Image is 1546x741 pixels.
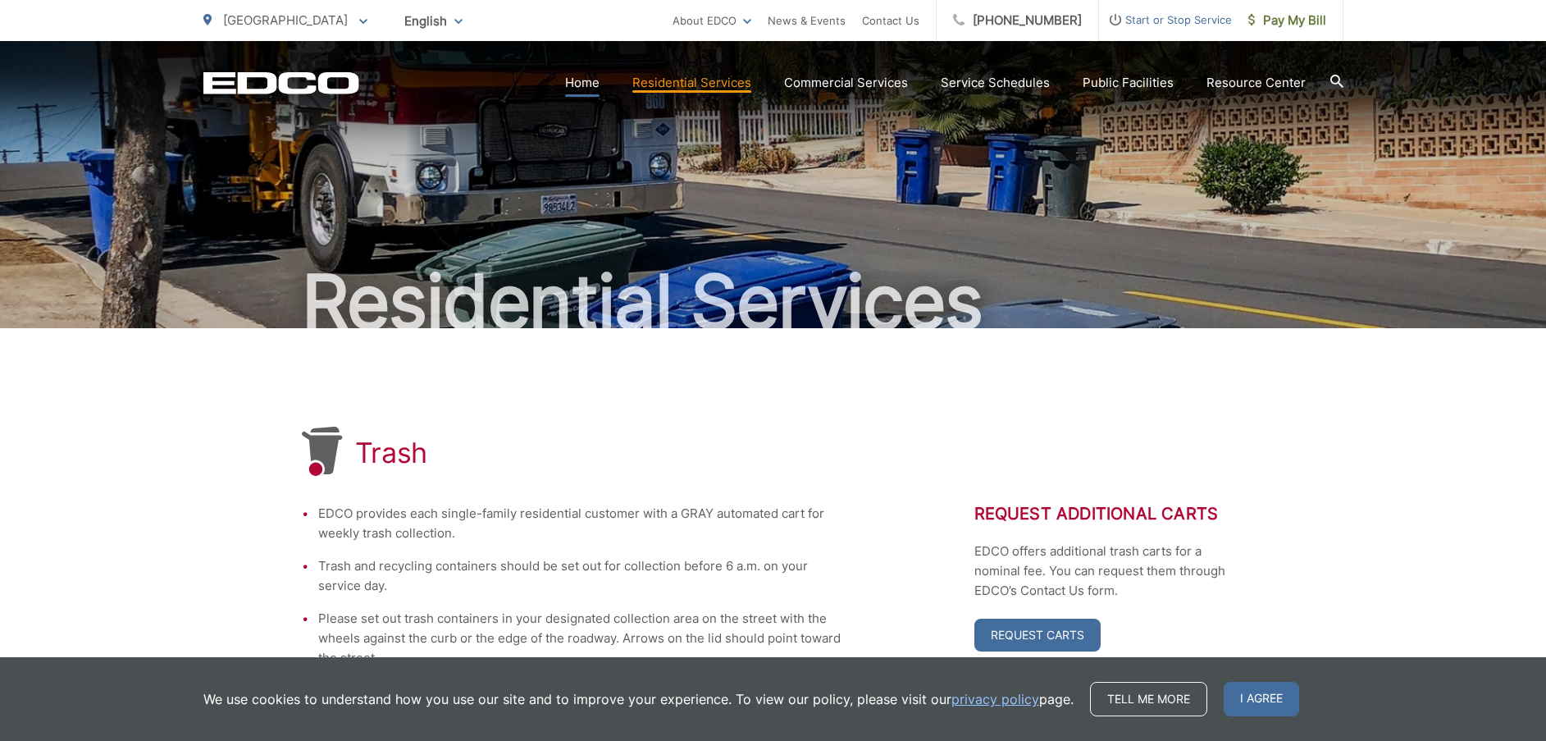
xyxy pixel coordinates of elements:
[941,73,1050,93] a: Service Schedules
[1206,73,1306,93] a: Resource Center
[318,556,843,596] li: Trash and recycling containers should be set out for collection before 6 a.m. on your service day.
[565,73,600,93] a: Home
[355,437,428,469] h1: Trash
[203,71,359,94] a: EDCD logo. Return to the homepage.
[862,11,919,30] a: Contact Us
[318,609,843,668] li: Please set out trash containers in your designated collection area on the street with the wheels ...
[951,689,1039,709] a: privacy policy
[1248,11,1326,30] span: Pay My Bill
[203,261,1343,343] h2: Residential Services
[203,689,1074,709] p: We use cookies to understand how you use our site and to improve your experience. To view our pol...
[784,73,908,93] a: Commercial Services
[1224,682,1299,716] span: I agree
[974,619,1101,652] a: Request Carts
[673,11,751,30] a: About EDCO
[1090,682,1207,716] a: Tell me more
[632,73,751,93] a: Residential Services
[974,504,1245,524] h2: Request Additional Carts
[223,12,348,28] span: [GEOGRAPHIC_DATA]
[1083,73,1174,93] a: Public Facilities
[974,542,1245,601] p: EDCO offers additional trash carts for a nominal fee. You can request them through EDCO’s Contact...
[768,11,846,30] a: News & Events
[392,7,475,35] span: English
[318,504,843,543] li: EDCO provides each single-family residential customer with a GRAY automated cart for weekly trash...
